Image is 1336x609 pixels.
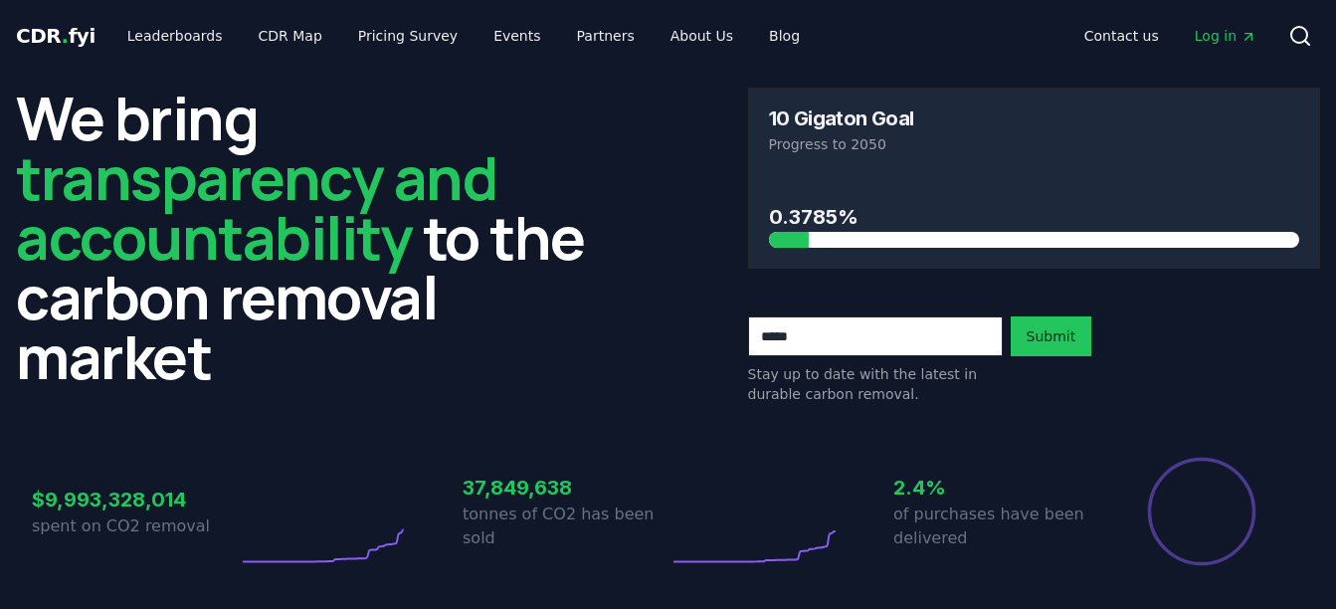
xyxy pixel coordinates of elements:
[655,18,749,54] a: About Us
[463,503,668,550] p: tonnes of CO2 has been sold
[1068,18,1272,54] nav: Main
[32,485,238,514] h3: $9,993,328,014
[477,18,556,54] a: Events
[1195,26,1256,46] span: Log in
[753,18,816,54] a: Blog
[893,503,1099,550] p: of purchases have been delivered
[111,18,816,54] nav: Main
[748,364,1003,404] p: Stay up to date with the latest in durable carbon removal.
[16,22,95,50] a: CDR.fyi
[463,473,668,503] h3: 37,849,638
[893,473,1099,503] h3: 2.4%
[561,18,651,54] a: Partners
[1011,316,1092,356] button: Submit
[243,18,338,54] a: CDR Map
[16,24,95,48] span: CDR fyi
[342,18,474,54] a: Pricing Survey
[16,88,589,386] h2: We bring to the carbon removal market
[111,18,239,54] a: Leaderboards
[1179,18,1272,54] a: Log in
[769,134,1300,154] p: Progress to 2050
[1146,456,1257,567] div: Percentage of sales delivered
[1068,18,1175,54] a: Contact us
[32,514,238,538] p: spent on CO2 removal
[62,24,69,48] span: .
[16,136,496,278] span: transparency and accountability
[769,108,914,128] h3: 10 Gigaton Goal
[769,202,1300,232] h3: 0.3785%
